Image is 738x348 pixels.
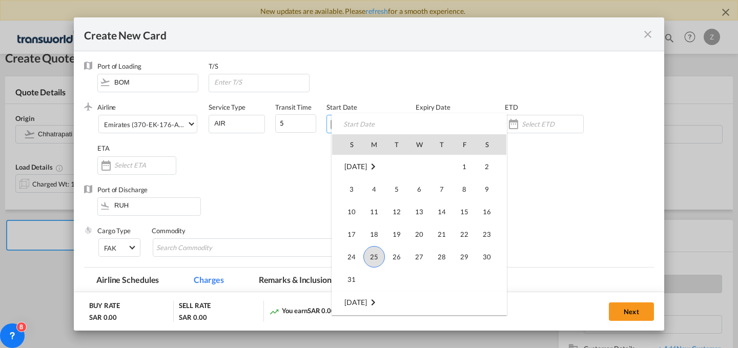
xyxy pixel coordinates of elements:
th: W [408,134,430,155]
span: 16 [477,201,497,222]
span: [DATE] [344,298,366,306]
th: S [476,134,506,155]
th: M [363,134,385,155]
span: 13 [409,201,429,222]
td: Wednesday August 13 2025 [408,200,430,223]
span: 17 [341,224,362,244]
span: 12 [386,201,407,222]
tr: Week 1 [332,155,506,178]
td: Friday August 29 2025 [453,245,476,268]
span: 23 [477,224,497,244]
span: 26 [386,247,407,267]
td: Sunday August 17 2025 [332,223,363,245]
span: 25 [363,246,385,268]
td: Sunday August 10 2025 [332,200,363,223]
tr: Week 6 [332,268,506,291]
td: Wednesday August 27 2025 [408,245,430,268]
td: Monday August 4 2025 [363,178,385,200]
td: Saturday August 23 2025 [476,223,506,245]
span: 1 [454,156,475,177]
span: 15 [454,201,475,222]
tr: Week undefined [332,291,506,314]
span: 18 [364,224,384,244]
td: Saturday August 16 2025 [476,200,506,223]
span: 7 [432,179,452,199]
span: 29 [454,247,475,267]
span: 30 [477,247,497,267]
td: Monday August 11 2025 [363,200,385,223]
tr: Week 4 [332,223,506,245]
td: Friday August 1 2025 [453,155,476,178]
span: 24 [341,247,362,267]
td: Sunday August 3 2025 [332,178,363,200]
td: Friday August 22 2025 [453,223,476,245]
span: 22 [454,224,475,244]
span: 11 [364,201,384,222]
span: 9 [477,179,497,199]
td: Sunday August 24 2025 [332,245,363,268]
span: 10 [341,201,362,222]
span: 4 [364,179,384,199]
span: 21 [432,224,452,244]
td: Friday August 15 2025 [453,200,476,223]
td: Saturday August 30 2025 [476,245,506,268]
td: Saturday August 2 2025 [476,155,506,178]
td: Thursday August 28 2025 [430,245,453,268]
span: 31 [341,269,362,290]
tr: Week 5 [332,245,506,268]
span: 19 [386,224,407,244]
td: September 2025 [332,291,506,314]
md-calendar: Calendar [332,134,506,315]
tr: Week 2 [332,178,506,200]
span: 3 [341,179,362,199]
tr: Week 3 [332,200,506,223]
td: Monday August 18 2025 [363,223,385,245]
span: 6 [409,179,429,199]
span: 14 [432,201,452,222]
span: 2 [477,156,497,177]
span: 20 [409,224,429,244]
td: Saturday August 9 2025 [476,178,506,200]
td: Thursday August 7 2025 [430,178,453,200]
td: Wednesday August 20 2025 [408,223,430,245]
td: Thursday August 14 2025 [430,200,453,223]
td: Monday August 25 2025 [363,245,385,268]
td: Sunday August 31 2025 [332,268,363,291]
td: Tuesday August 19 2025 [385,223,408,245]
td: Tuesday August 5 2025 [385,178,408,200]
th: S [332,134,363,155]
td: Thursday August 21 2025 [430,223,453,245]
th: T [430,134,453,155]
td: Friday August 8 2025 [453,178,476,200]
span: 28 [432,247,452,267]
th: F [453,134,476,155]
span: 27 [409,247,429,267]
td: Tuesday August 12 2025 [385,200,408,223]
td: Wednesday August 6 2025 [408,178,430,200]
td: Tuesday August 26 2025 [385,245,408,268]
th: T [385,134,408,155]
span: 8 [454,179,475,199]
td: August 2025 [332,155,408,178]
span: [DATE] [344,162,366,171]
span: 5 [386,179,407,199]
